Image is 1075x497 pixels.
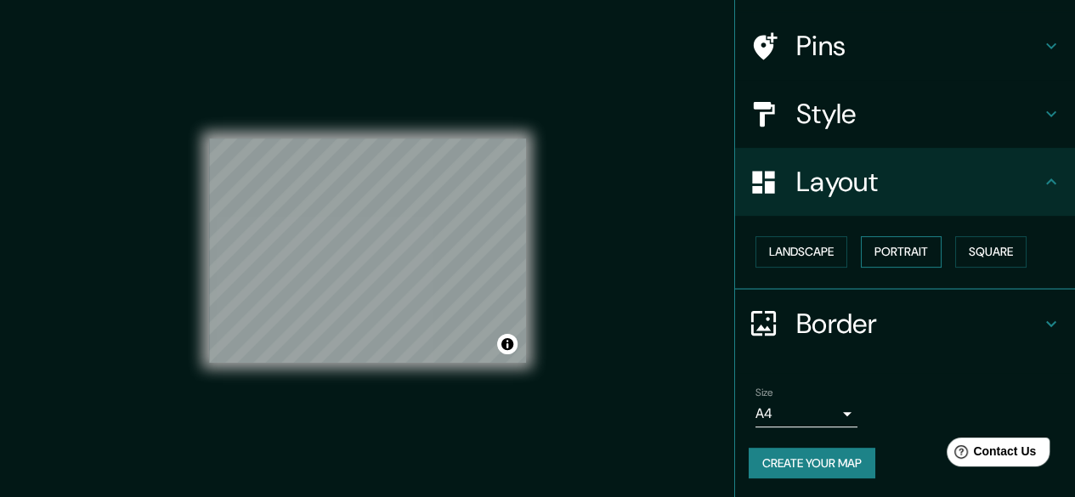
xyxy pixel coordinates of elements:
iframe: Help widget launcher [924,431,1056,478]
div: Layout [735,148,1075,216]
div: Style [735,80,1075,148]
canvas: Map [209,138,526,363]
h4: Layout [796,165,1041,199]
div: Border [735,290,1075,358]
button: Toggle attribution [497,334,518,354]
div: Pins [735,12,1075,80]
h4: Style [796,97,1041,131]
button: Landscape [755,236,847,268]
button: Create your map [749,448,875,479]
label: Size [755,385,773,399]
h4: Border [796,307,1041,341]
button: Portrait [861,236,942,268]
h4: Pins [796,29,1041,63]
div: A4 [755,400,857,427]
button: Square [955,236,1027,268]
